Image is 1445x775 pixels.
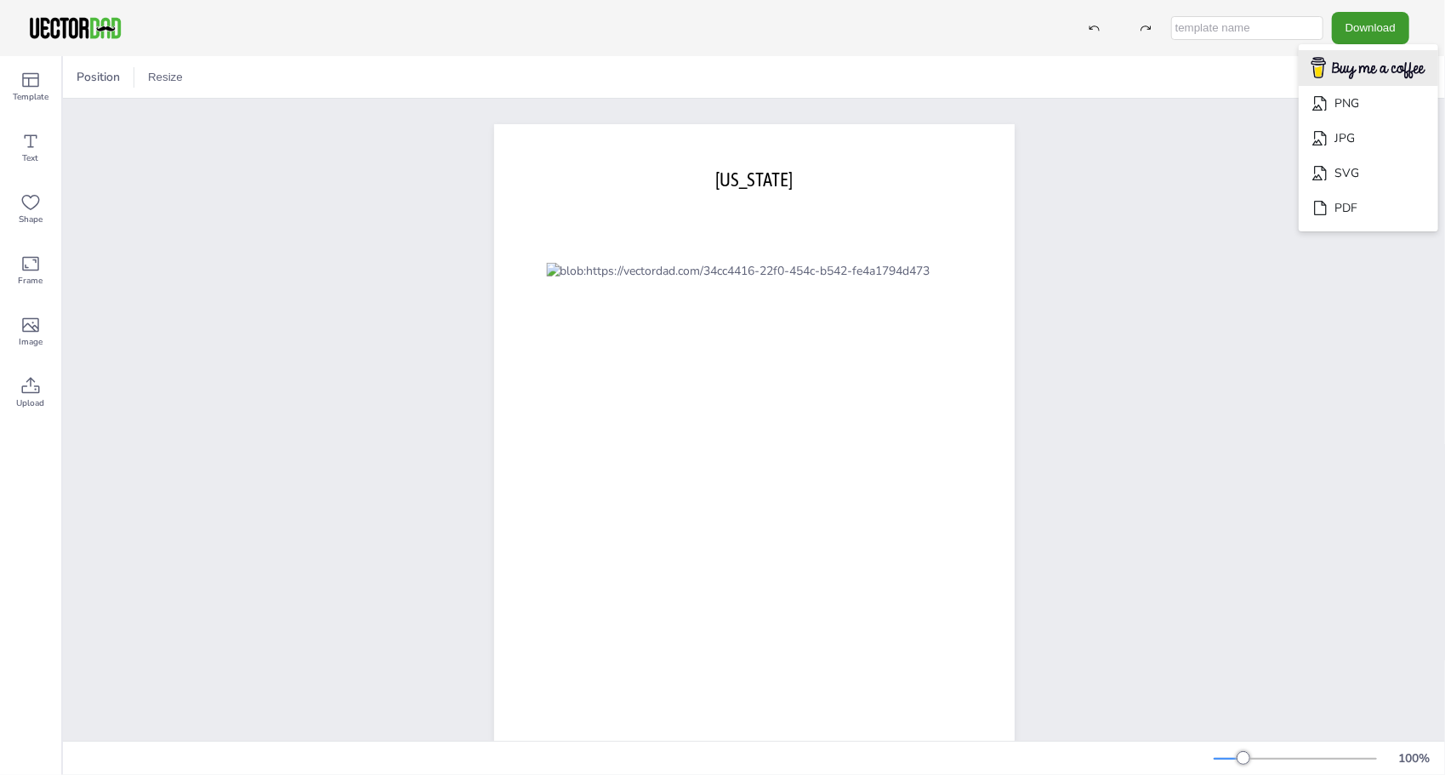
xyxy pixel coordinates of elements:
li: PDF [1299,191,1438,225]
span: Frame [19,274,43,288]
img: VectorDad-1.png [27,15,123,41]
li: SVG [1299,156,1438,191]
li: JPG [1299,121,1438,156]
img: buymecoffee.png [1300,52,1436,85]
button: Download [1332,12,1409,43]
ul: Download [1299,44,1438,232]
span: Upload [17,396,45,410]
li: PNG [1299,86,1438,121]
span: Position [73,69,123,85]
span: Template [13,90,48,104]
input: template name [1171,16,1323,40]
div: 100 % [1394,750,1435,766]
button: Resize [141,64,190,91]
span: Image [19,335,43,349]
span: [US_STATE] [715,168,793,191]
span: Text [23,151,39,165]
span: Shape [19,213,43,226]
